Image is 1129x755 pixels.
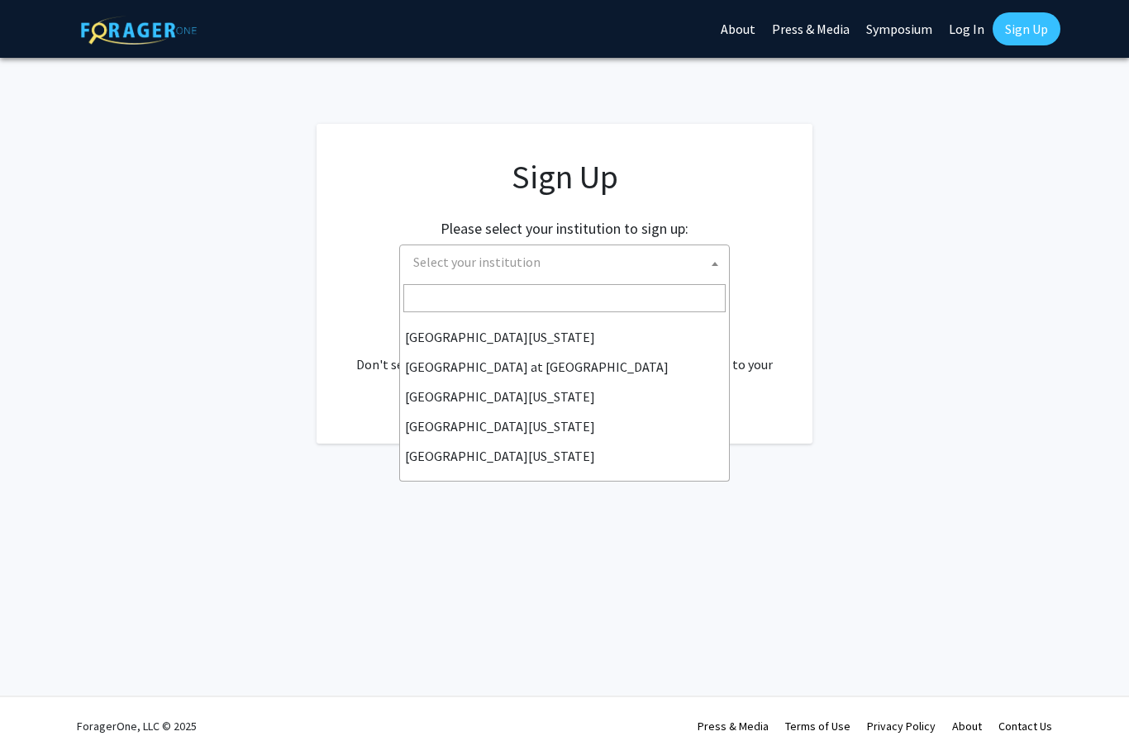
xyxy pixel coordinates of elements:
[400,441,729,471] li: [GEOGRAPHIC_DATA][US_STATE]
[785,719,850,734] a: Terms of Use
[441,220,688,238] h2: Please select your institution to sign up:
[403,284,726,312] input: Search
[350,157,779,197] h1: Sign Up
[698,719,769,734] a: Press & Media
[400,352,729,382] li: [GEOGRAPHIC_DATA] at [GEOGRAPHIC_DATA]
[400,382,729,411] li: [GEOGRAPHIC_DATA][US_STATE]
[399,245,730,282] span: Select your institution
[400,322,729,352] li: [GEOGRAPHIC_DATA][US_STATE]
[952,719,982,734] a: About
[993,12,1060,45] a: Sign Up
[12,681,70,743] iframe: Chat
[350,315,779,394] div: Already have an account? . Don't see your institution? about bringing ForagerOne to your institut...
[867,719,936,734] a: Privacy Policy
[77,697,197,755] div: ForagerOne, LLC © 2025
[81,16,197,45] img: ForagerOne Logo
[400,471,729,501] li: [PERSON_NAME][GEOGRAPHIC_DATA]
[407,245,729,279] span: Select your institution
[400,411,729,441] li: [GEOGRAPHIC_DATA][US_STATE]
[413,254,541,270] span: Select your institution
[998,719,1052,734] a: Contact Us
